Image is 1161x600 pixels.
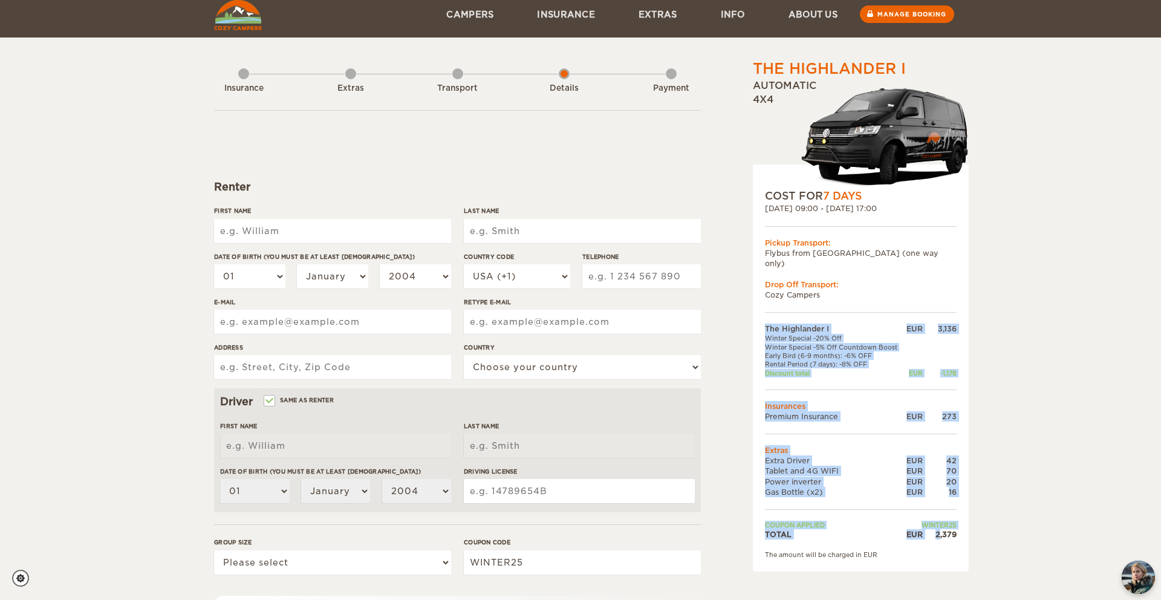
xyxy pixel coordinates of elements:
label: Address [214,343,451,352]
td: Winter Special -5% Off Countdown Boost [765,343,904,351]
input: e.g. 14789654B [464,479,695,503]
label: Telephone [582,252,701,261]
div: 2,379 [923,529,957,540]
div: EUR [904,411,923,422]
td: TOTAL [765,529,904,540]
label: Last Name [464,422,695,431]
input: e.g. Smith [464,434,695,458]
label: Last Name [464,206,701,215]
td: Rental Period (7 days): -8% OFF [765,360,904,368]
input: e.g. William [220,434,451,458]
div: Details [531,83,597,94]
div: EUR [904,529,923,540]
label: E-mail [214,298,451,307]
label: Date of birth (You must be at least [DEMOGRAPHIC_DATA]) [214,252,451,261]
td: Discount total [765,369,904,377]
div: EUR [904,369,923,377]
label: First Name [214,206,451,215]
label: Group size [214,538,451,547]
div: Extras [317,83,384,94]
div: Pickup Transport: [765,238,957,248]
input: e.g. Smith [464,219,701,243]
div: Drop Off Transport: [765,279,957,290]
div: Insurance [210,83,277,94]
div: EUR [904,455,923,466]
label: Retype E-mail [464,298,701,307]
div: EUR [904,477,923,487]
label: Country Code [464,252,570,261]
input: e.g. example@example.com [464,310,701,334]
a: Cookie settings [12,570,37,587]
div: 3,136 [923,324,957,334]
button: chat-button [1122,561,1155,594]
div: Driver [220,394,695,409]
td: WINTER25 [904,521,957,529]
td: Early Bird (6-9 months): -6% OFF [765,351,904,360]
td: Cozy Campers [765,290,957,300]
td: Gas Bottle (x2) [765,487,904,497]
input: e.g. 1 234 567 890 [582,264,701,289]
div: EUR [904,466,923,476]
td: Coupon applied [765,521,904,529]
td: Tablet and 4G WIFI [765,466,904,476]
div: COST FOR [765,189,957,203]
label: Coupon code [464,538,701,547]
td: The Highlander I [765,324,904,334]
td: Power inverter [765,477,904,487]
span: 7 Days [823,190,862,202]
td: Premium Insurance [765,411,904,422]
div: The Highlander I [753,59,906,79]
img: Freyja at Cozy Campers [1122,561,1155,594]
input: Same as renter [265,398,273,406]
div: 70 [923,466,957,476]
input: e.g. example@example.com [214,310,451,334]
td: Extras [765,445,957,455]
div: [DATE] 09:00 - [DATE] 17:00 [765,203,957,214]
td: Insurances [765,401,957,411]
td: Winter Special -20% Off [765,334,904,342]
label: Date of birth (You must be at least [DEMOGRAPHIC_DATA]) [220,467,451,476]
div: Transport [424,83,491,94]
input: e.g. Street, City, Zip Code [214,355,451,379]
label: Driving License [464,467,695,476]
input: e.g. William [214,219,451,243]
div: Renter [214,180,701,194]
label: Country [464,343,701,352]
div: 20 [923,477,957,487]
div: The amount will be charged in EUR [765,550,957,559]
td: Extra Driver [765,455,904,466]
td: Flybus from [GEOGRAPHIC_DATA] (one way only) [765,248,957,269]
div: Automatic 4x4 [753,79,969,189]
div: 273 [923,411,957,422]
label: Same as renter [265,394,334,406]
div: EUR [904,487,923,497]
a: Manage booking [860,5,954,23]
div: -1,178 [923,369,957,377]
div: 42 [923,455,957,466]
div: 16 [923,487,957,497]
div: Payment [638,83,704,94]
div: EUR [904,324,923,334]
img: stor-stuttur-old-new-5.png [801,83,969,189]
label: First Name [220,422,451,431]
